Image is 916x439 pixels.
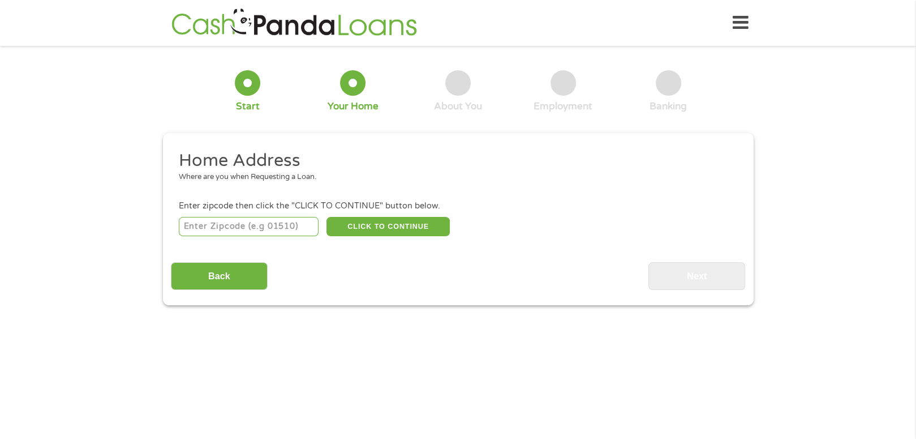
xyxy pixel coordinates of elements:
[648,262,745,290] input: Next
[179,150,729,172] h2: Home Address
[434,100,482,113] div: About You
[168,7,420,39] img: GetLoanNow Logo
[236,100,260,113] div: Start
[179,200,737,212] div: Enter zipcode then click the "CLICK TO CONTINUE" button below.
[326,217,450,236] button: CLICK TO CONTINUE
[179,172,729,183] div: Where are you when Requesting a Loan.
[650,100,687,113] div: Banking
[534,100,592,113] div: Employment
[171,262,268,290] input: Back
[179,217,319,236] input: Enter Zipcode (e.g 01510)
[328,100,379,113] div: Your Home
